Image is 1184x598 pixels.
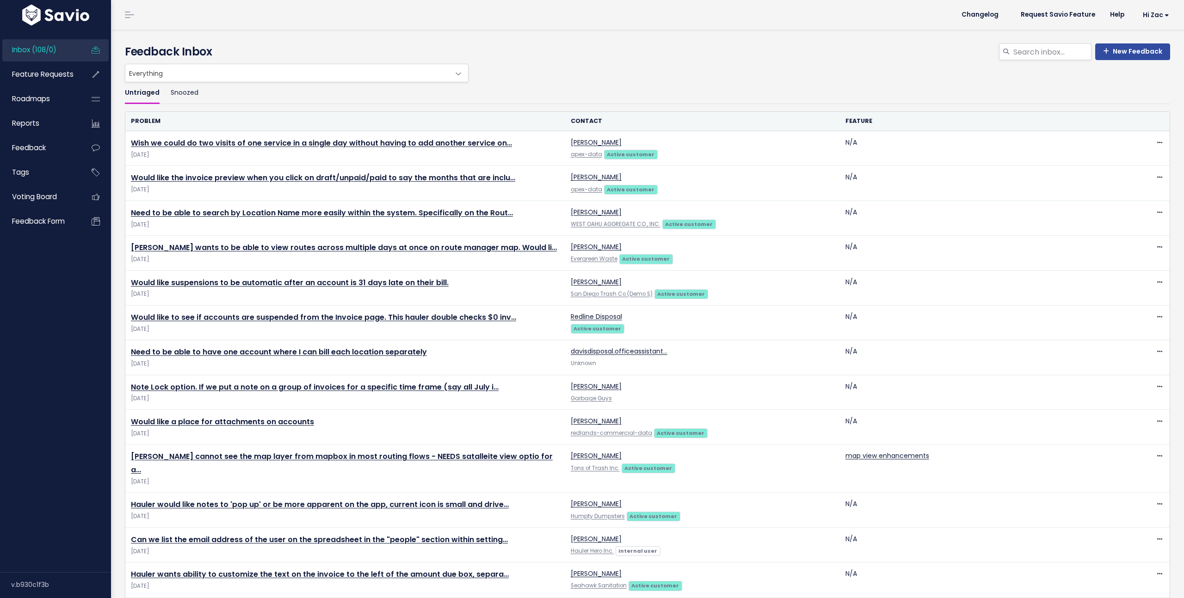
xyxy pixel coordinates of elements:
a: Feedback [2,137,77,159]
a: Active customer [662,219,716,228]
span: Feedback form [12,216,65,226]
a: Hauler Hero Inc. [571,547,614,555]
th: Feature [840,112,1115,131]
a: apex-data [571,151,602,158]
td: N/A [840,201,1115,235]
td: N/A [840,375,1115,409]
a: Active customer [604,184,658,194]
th: Problem [125,112,565,131]
strong: Active customer [622,255,670,262]
a: Humpty Dumpsters [571,513,625,520]
a: Would like the invoice preview when you click on draft/unpaid/paid to say the months that are inclu… [131,172,515,183]
a: Active customer [571,323,624,333]
span: [DATE] [131,394,560,403]
a: [PERSON_NAME] [571,451,622,460]
h4: Feedback Inbox [125,43,1170,60]
a: Active customer [619,254,673,263]
a: Active customer [604,149,658,159]
a: Would like a place for attachments on accounts [131,416,314,427]
td: N/A [840,305,1115,340]
a: [PERSON_NAME] [571,569,622,578]
span: [DATE] [131,150,560,160]
a: Snoozed [171,82,198,104]
a: Active customer [627,511,680,520]
a: WEST OAHU AGGREGATE CO., INC. [571,220,660,228]
a: San Diego Trash Co (Demo S) [571,290,653,298]
a: Request Savio Feature [1013,8,1103,22]
a: Evergreen Waste [571,255,617,262]
a: Wish we could do two visits of one service in a single day without having to add another service on… [131,138,512,148]
a: Reports [2,113,77,134]
a: Can we list the email address of the user on the spreadsheet in the "people" section within setting… [131,534,508,545]
a: Would like suspensions to be automatic after an account is 31 days late on their bill. [131,277,449,288]
a: Active customer [654,289,708,298]
a: Help [1103,8,1132,22]
span: [DATE] [131,581,560,591]
a: [PERSON_NAME] [571,242,622,251]
a: Feature Requests [2,64,77,85]
a: redlands-commercial-data [571,429,652,437]
a: [PERSON_NAME] [571,499,622,508]
strong: Active customer [631,582,679,589]
strong: Internal user [618,547,657,555]
strong: Active customer [573,325,621,332]
a: Active customer [622,463,675,472]
strong: Active customer [665,220,713,228]
a: Tons of Trash Inc. [571,464,620,472]
span: [DATE] [131,220,560,230]
a: [PERSON_NAME] cannot see the map layer from mapbox in most routing flows - NEEDS satalleite view ... [131,451,553,475]
span: [DATE] [131,289,560,299]
span: Everything [125,64,469,82]
td: N/A [840,562,1115,597]
a: Garbage Guys [571,395,612,402]
a: Need to be able to search by Location Name more easily within the system. Specifically on the Rout… [131,207,513,218]
span: [DATE] [131,512,560,521]
span: [DATE] [131,477,560,487]
a: [PERSON_NAME] [571,382,622,391]
td: N/A [840,270,1115,305]
a: [PERSON_NAME] wants to be able to view routes across multiple days at once on route manager map. ... [131,242,557,253]
a: Feedback form [2,211,77,232]
a: [PERSON_NAME] [571,207,622,217]
th: Contact [565,112,840,131]
ul: Filter feature requests [125,82,1170,104]
td: N/A [840,340,1115,375]
a: davisdisposal.officeassistant… [571,347,667,356]
a: Hauler wants ability to customize the text on the invoice to the left of the amount due box, separa… [131,569,509,580]
a: map view enhancements [845,451,929,460]
td: N/A [840,493,1115,527]
a: Untriaged [125,82,160,104]
strong: Active customer [607,186,654,193]
strong: Active customer [624,464,672,472]
a: [PERSON_NAME] [571,416,622,426]
span: [DATE] [131,255,560,264]
span: [DATE] [131,359,560,369]
a: Tags [2,162,77,183]
div: v.b930c1f3b [11,573,111,597]
img: logo-white.9d6f32f41409.svg [20,5,92,25]
a: Roadmaps [2,88,77,110]
span: Feature Requests [12,69,74,79]
a: Active customer [629,580,682,590]
span: [DATE] [131,324,560,334]
a: Seahawk Sanitation [571,582,627,589]
a: Inbox (108/0) [2,39,77,61]
a: Active customer [654,428,708,437]
span: Voting Board [12,192,57,201]
span: [DATE] [131,429,560,439]
input: Search inbox... [1012,43,1091,60]
span: Hi Zac [1143,12,1169,18]
strong: Active customer [657,429,704,437]
td: N/A [840,131,1115,166]
td: N/A [840,410,1115,445]
a: [PERSON_NAME] [571,172,622,182]
a: New Feedback [1095,43,1170,60]
a: Internal user [616,546,660,555]
span: Feedback [12,143,46,153]
a: Would like to see if accounts are suspended from the Invoice page. This hauler double checks $0 inv… [131,312,516,323]
a: Hauler would like notes to 'pop up' or be more apparent on the app, current icon is small and drive… [131,499,509,510]
a: Hi Zac [1132,8,1177,22]
span: Unknown [571,360,596,367]
strong: Active customer [607,151,654,158]
a: apex-data [571,186,602,193]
